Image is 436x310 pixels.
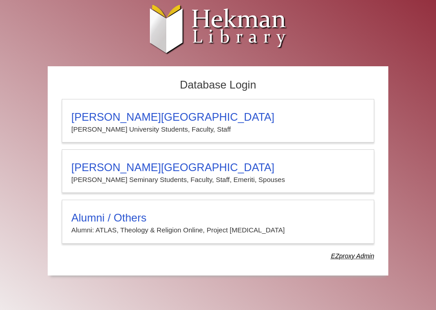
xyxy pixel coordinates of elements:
[71,111,365,123] h3: [PERSON_NAME][GEOGRAPHIC_DATA]
[331,252,374,260] dfn: Use Alumni login
[71,224,365,236] p: Alumni: ATLAS, Theology & Religion Online, Project [MEDICAL_DATA]
[71,174,365,186] p: [PERSON_NAME] Seminary Students, Faculty, Staff, Emeriti, Spouses
[57,76,379,94] h2: Database Login
[71,212,365,236] summary: Alumni / OthersAlumni: ATLAS, Theology & Religion Online, Project [MEDICAL_DATA]
[71,161,365,174] h3: [PERSON_NAME][GEOGRAPHIC_DATA]
[71,212,365,224] h3: Alumni / Others
[62,99,374,143] a: [PERSON_NAME][GEOGRAPHIC_DATA][PERSON_NAME] University Students, Faculty, Staff
[62,149,374,193] a: [PERSON_NAME][GEOGRAPHIC_DATA][PERSON_NAME] Seminary Students, Faculty, Staff, Emeriti, Spouses
[71,123,365,135] p: [PERSON_NAME] University Students, Faculty, Staff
